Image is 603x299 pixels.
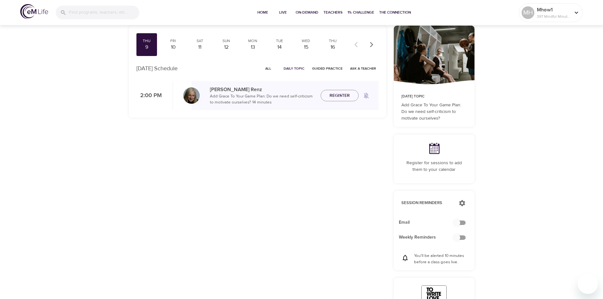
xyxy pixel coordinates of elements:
[245,38,261,44] div: Mon
[401,102,467,122] p: Add Grace To Your Game Plan: Do we need self-criticism to motivate ourselves?
[218,38,234,44] div: Sun
[359,88,374,103] span: Remind me when a class goes live every Thursday at 2:00 PM
[401,94,467,99] p: [DATE] Topic
[275,9,291,16] span: Live
[350,65,376,72] span: Ask a Teacher
[272,38,287,44] div: Tue
[323,9,342,16] span: Teachers
[296,9,318,16] span: On-Demand
[522,6,534,19] div: MH
[298,38,314,44] div: Wed
[325,38,341,44] div: Thu
[165,38,181,44] div: Fri
[258,64,279,73] button: All
[165,44,181,51] div: 10
[281,64,307,73] button: Daily Topic
[399,219,459,226] span: Email
[379,9,411,16] span: The Connection
[578,274,598,294] iframe: Button to launch messaging window
[272,44,287,51] div: 14
[537,6,570,14] p: Mhow1
[330,92,350,100] span: Register
[255,9,270,16] span: Home
[399,234,459,241] span: Weekly Reminders
[325,44,341,51] div: 16
[210,93,316,106] p: Add Grace To Your Game Plan: Do we need self-criticism to motivate ourselves? · 14 minutes
[312,65,342,72] span: Guided Practice
[401,160,467,173] p: Register for sessions to add them to your calendar
[20,4,48,19] img: logo
[348,64,379,73] button: Ask a Teacher
[310,64,345,73] button: Guided Practice
[139,44,155,51] div: 9
[183,87,200,104] img: Diane_Renz-min.jpg
[139,38,155,44] div: Thu
[192,44,208,51] div: 11
[210,86,316,93] p: [PERSON_NAME] Renz
[401,200,452,206] p: Session Reminders
[321,90,359,102] button: Register
[414,253,467,265] p: You'll be alerted 10 minutes before a class goes live.
[218,44,234,51] div: 12
[348,9,374,16] span: 1% Challenge
[261,65,276,72] span: All
[245,44,261,51] div: 13
[298,44,314,51] div: 15
[192,38,208,44] div: Sat
[136,91,162,100] p: 2:00 PM
[136,64,178,73] p: [DATE] Schedule
[284,65,305,72] span: Daily Topic
[69,6,139,19] input: Find programs, teachers, etc...
[537,14,570,19] p: 397 Mindful Minutes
